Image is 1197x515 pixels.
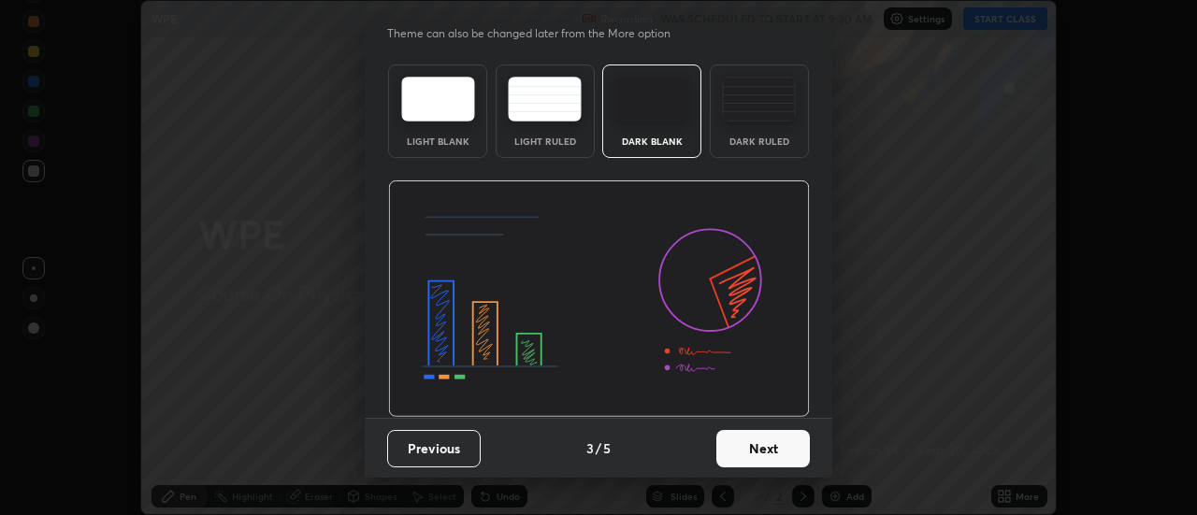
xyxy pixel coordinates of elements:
button: Previous [387,430,481,467]
h4: / [596,438,601,458]
div: Dark Ruled [722,136,797,146]
p: Theme can also be changed later from the More option [387,25,690,42]
h4: 5 [603,438,611,458]
img: lightTheme.e5ed3b09.svg [401,77,475,122]
img: darkRuledTheme.de295e13.svg [722,77,796,122]
button: Next [716,430,810,467]
img: darkThemeBanner.d06ce4a2.svg [388,180,810,418]
h4: 3 [586,438,594,458]
div: Light Blank [400,136,475,146]
div: Light Ruled [508,136,583,146]
img: lightRuledTheme.5fabf969.svg [508,77,582,122]
div: Dark Blank [614,136,689,146]
img: darkTheme.f0cc69e5.svg [615,77,689,122]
